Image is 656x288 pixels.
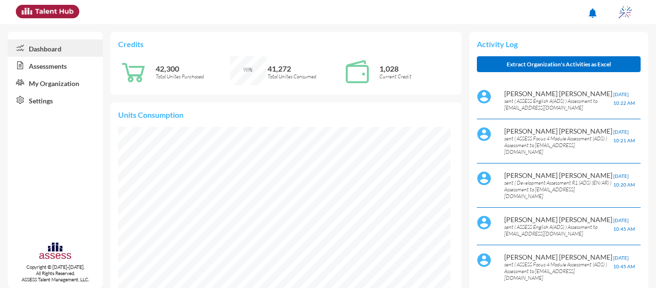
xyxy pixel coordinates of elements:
p: sent ( Development Assessment R1 (ADS) (EN/AR) ) Assessment to [EMAIL_ADDRESS][DOMAIN_NAME] [504,179,613,200]
p: [PERSON_NAME] [PERSON_NAME] [504,127,613,135]
span: [DATE] 10:22 AM [613,91,635,106]
button: Extract Organization's Activities as Excel [477,56,641,72]
img: default%20profile%20image.svg [477,215,491,230]
p: Units Consumption [118,110,453,119]
p: Total Unites Consumed [267,73,342,80]
p: Activity Log [477,39,641,49]
p: Copyright © [DATE]-[DATE]. All Rights Reserved. ASSESS Talent Management, LLC. [8,264,103,283]
p: Current Credit [379,73,454,80]
p: 1,028 [379,64,454,73]
img: default%20profile%20image.svg [477,171,491,186]
span: 98% [243,66,253,73]
span: [DATE] 10:21 AM [613,129,635,143]
img: default%20profile%20image.svg [477,127,491,141]
p: Total Unites Purchased [156,73,230,80]
mat-icon: notifications [587,7,598,19]
p: sent ( ASSESS Focus 4 Module Assessment (ADS) ) Assessment to [EMAIL_ADDRESS][DOMAIN_NAME] [504,261,613,281]
img: default%20profile%20image.svg [477,253,491,267]
p: 41,272 [267,64,342,73]
p: [PERSON_NAME] [PERSON_NAME] [504,253,613,261]
p: sent ( ASSESS English A(ADS) ) Assessment to [EMAIL_ADDRESS][DOMAIN_NAME] [504,98,613,111]
p: Credits [118,39,453,49]
span: [DATE] 10:45 AM [613,255,635,269]
a: Assessments [8,57,103,74]
span: [DATE] 10:45 AM [613,217,635,232]
a: My Organization [8,74,103,91]
a: Dashboard [8,39,103,57]
p: 42,300 [156,64,230,73]
p: sent ( ASSESS Focus 4 Module Assessment (ADS) ) Assessment to [EMAIL_ADDRESS][DOMAIN_NAME] [504,135,613,155]
p: [PERSON_NAME] [PERSON_NAME] [504,215,613,224]
img: default%20profile%20image.svg [477,89,491,104]
span: [DATE] 10:20 AM [613,173,635,188]
p: [PERSON_NAME] [PERSON_NAME] [504,89,613,98]
a: Settings [8,91,103,109]
p: [PERSON_NAME] [PERSON_NAME] [504,171,613,179]
p: sent ( ASSESS English A(ADS) ) Assessment to [EMAIL_ADDRESS][DOMAIN_NAME] [504,224,613,237]
img: assesscompany-logo.png [38,241,72,262]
